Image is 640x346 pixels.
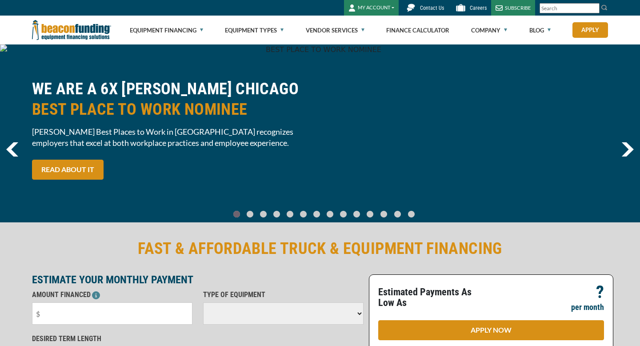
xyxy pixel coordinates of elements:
a: Finance Calculator [386,16,449,44]
a: Go To Slide 11 [378,210,389,218]
img: Search [601,4,608,11]
img: Right Navigator [621,142,634,157]
h2: FAST & AFFORDABLE TRUCK & EQUIPMENT FINANCING [32,238,608,259]
h2: WE ARE A 6X [PERSON_NAME] CHICAGO [32,79,315,120]
span: Careers [470,5,487,11]
a: Go To Slide 9 [351,210,362,218]
p: Estimated Payments As Low As [378,287,486,308]
input: Search [540,3,600,13]
p: ? [596,287,604,298]
a: Go To Slide 2 [258,210,268,218]
p: TYPE OF EQUIPMENT [203,290,364,300]
a: APPLY NOW [378,320,604,340]
a: Go To Slide 0 [231,210,242,218]
p: AMOUNT FINANCED [32,290,192,300]
a: Go To Slide 6 [311,210,322,218]
a: Equipment Financing [130,16,203,44]
a: Vendor Services [306,16,364,44]
a: Go To Slide 4 [284,210,295,218]
p: per month [571,302,604,313]
p: DESIRED TERM LENGTH [32,334,192,344]
p: ESTIMATE YOUR MONTHLY PAYMENT [32,274,364,285]
a: Go To Slide 13 [406,210,417,218]
a: Blog [529,16,551,44]
a: Go To Slide 3 [271,210,282,218]
a: Clear search text [590,5,597,12]
a: Go To Slide 8 [338,210,348,218]
a: Go To Slide 10 [364,210,376,218]
span: Contact Us [420,5,444,11]
a: previous [6,142,18,157]
a: Equipment Types [225,16,284,44]
a: Go To Slide 7 [324,210,335,218]
a: Go To Slide 12 [392,210,403,218]
input: $ [32,302,192,325]
a: Go To Slide 1 [244,210,255,218]
a: Go To Slide 5 [298,210,308,218]
span: [PERSON_NAME] Best Places to Work in [GEOGRAPHIC_DATA] recognizes employers that excel at both wo... [32,126,315,149]
span: BEST PLACE TO WORK NOMINEE [32,99,315,120]
a: Company [471,16,507,44]
a: READ ABOUT IT [32,160,104,180]
a: next [621,142,634,157]
a: Apply [572,22,608,38]
img: Beacon Funding Corporation logo [32,16,111,44]
img: Left Navigator [6,142,18,157]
